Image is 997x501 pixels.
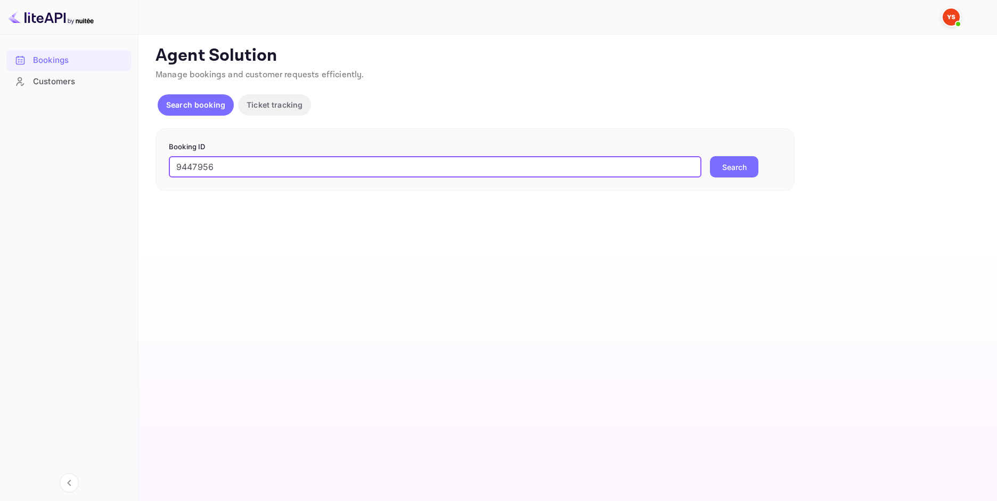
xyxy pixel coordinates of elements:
p: Booking ID [169,142,781,152]
div: Customers [33,76,126,88]
div: Customers [6,71,132,92]
img: LiteAPI logo [9,9,94,26]
button: Collapse navigation [60,473,79,492]
div: Bookings [33,54,126,67]
span: Manage bookings and customer requests efficiently. [156,69,364,80]
input: Enter Booking ID (e.g., 63782194) [169,156,701,177]
a: Customers [6,71,132,91]
p: Search booking [166,99,225,110]
button: Search [710,156,758,177]
p: Agent Solution [156,45,978,67]
div: Bookings [6,50,132,71]
a: Bookings [6,50,132,70]
img: Yandex Support [943,9,960,26]
p: Ticket tracking [247,99,303,110]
